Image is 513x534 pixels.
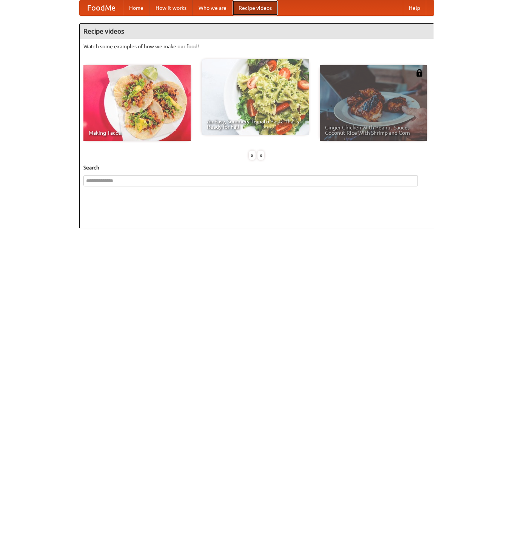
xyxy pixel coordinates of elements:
a: An Easy, Summery Tomato Pasta That's Ready for Fall [202,59,309,135]
a: How it works [149,0,193,15]
a: Who we are [193,0,233,15]
div: « [249,151,256,160]
a: FoodMe [80,0,123,15]
h4: Recipe videos [80,24,434,39]
a: Home [123,0,149,15]
span: An Easy, Summery Tomato Pasta That's Ready for Fall [207,119,303,129]
h5: Search [83,164,430,171]
span: Making Tacos [89,130,185,135]
p: Watch some examples of how we make our food! [83,43,430,50]
a: Recipe videos [233,0,278,15]
img: 483408.png [416,69,423,77]
div: » [257,151,264,160]
a: Help [403,0,426,15]
a: Making Tacos [83,65,191,141]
